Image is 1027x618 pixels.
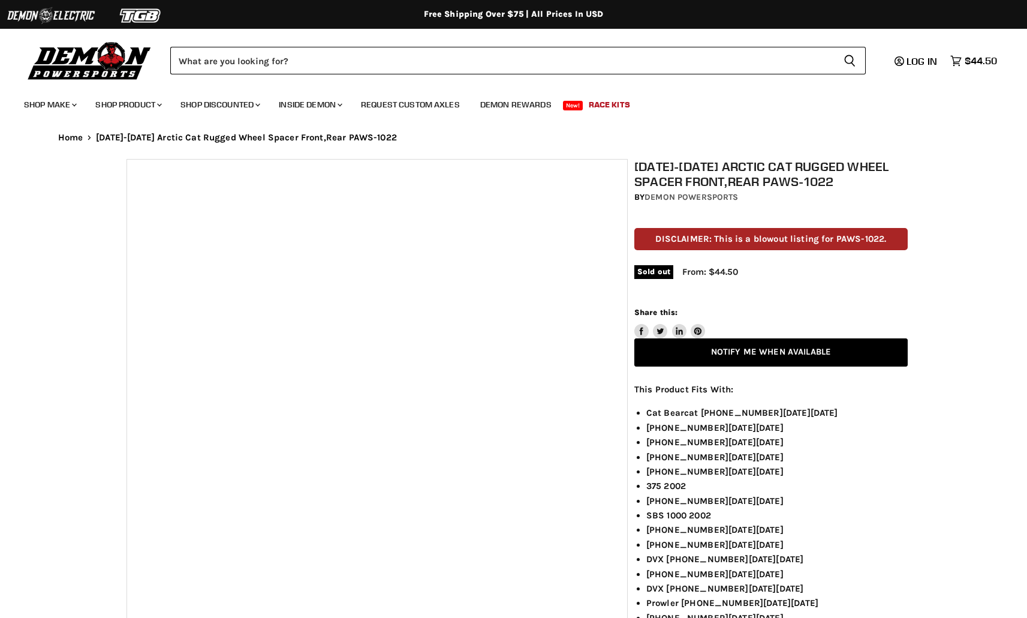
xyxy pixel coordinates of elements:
[646,567,908,581] li: [PHONE_NUMBER][DATE][DATE]
[965,55,997,67] span: $44.50
[634,159,908,189] h1: [DATE]-[DATE] Arctic Cat Rugged Wheel Spacer Front,Rear PAWS-1022
[15,92,84,117] a: Shop Make
[96,133,397,143] span: [DATE]-[DATE] Arctic Cat Rugged Wheel Spacer Front,Rear PAWS-1022
[646,538,908,552] li: [PHONE_NUMBER][DATE][DATE]
[6,4,96,27] img: Demon Electric Logo 2
[34,9,993,20] div: Free Shipping Over $75 | All Prices In USD
[24,39,155,82] img: Demon Powersports
[634,338,908,367] a: Notify Me When Available
[270,92,350,117] a: Inside Demon
[634,191,908,204] div: by
[646,435,908,449] li: [PHONE_NUMBER][DATE][DATE]
[34,133,993,143] nav: Breadcrumbs
[58,133,83,143] a: Home
[170,47,834,74] input: Search
[171,92,267,117] a: Shop Discounted
[86,92,169,117] a: Shop Product
[646,479,908,493] li: 375 2002
[834,47,866,74] button: Search
[646,421,908,435] li: [PHONE_NUMBER][DATE][DATE]
[170,47,866,74] form: Product
[563,101,583,110] span: New!
[646,581,908,596] li: DVX [PHONE_NUMBER][DATE][DATE]
[352,92,469,117] a: Request Custom Axles
[634,382,908,397] p: This Product Fits With:
[15,88,994,117] ul: Main menu
[906,55,937,67] span: Log in
[646,552,908,566] li: DVX [PHONE_NUMBER][DATE][DATE]
[634,308,677,317] span: Share this:
[634,307,706,339] aside: Share this:
[646,450,908,464] li: [PHONE_NUMBER][DATE][DATE]
[634,265,673,278] span: Sold out
[646,523,908,537] li: [PHONE_NUMBER][DATE][DATE]
[646,494,908,508] li: [PHONE_NUMBER][DATE][DATE]
[646,406,908,420] li: Cat Bearcat [PHONE_NUMBER][DATE][DATE]
[646,464,908,479] li: [PHONE_NUMBER][DATE][DATE]
[96,4,186,27] img: TGB Logo 2
[889,56,944,67] a: Log in
[471,92,561,117] a: Demon Rewards
[644,192,738,202] a: Demon Powersports
[646,508,908,523] li: SBS 1000 2002
[682,266,738,277] span: From: $44.50
[646,596,908,610] li: Prowler [PHONE_NUMBER][DATE][DATE]
[580,92,639,117] a: Race Kits
[944,52,1003,70] a: $44.50
[634,228,908,250] p: DISCLAIMER: This is a blowout listing for PAWS-1022.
